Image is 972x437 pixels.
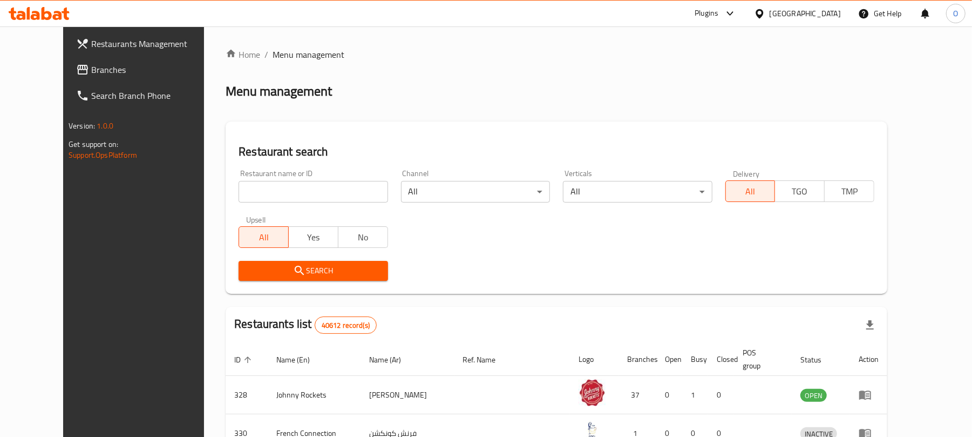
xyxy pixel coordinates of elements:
[730,184,771,199] span: All
[67,31,226,57] a: Restaurants Management
[91,63,217,76] span: Branches
[67,83,226,109] a: Search Branch Phone
[725,180,776,202] button: All
[69,119,95,133] span: Version:
[239,144,874,160] h2: Restaurant search
[401,181,550,203] div: All
[859,388,879,401] div: Menu
[369,353,415,366] span: Name (Ar)
[733,170,760,177] label: Delivery
[800,389,827,402] span: OPEN
[67,57,226,83] a: Branches
[268,376,361,414] td: Johnny Rockets
[361,376,454,414] td: [PERSON_NAME]
[91,89,217,102] span: Search Branch Phone
[315,317,377,334] div: Total records count
[695,7,718,20] div: Plugins
[682,376,708,414] td: 1
[779,184,820,199] span: TGO
[234,316,377,334] h2: Restaurants list
[243,230,284,245] span: All
[234,353,255,366] span: ID
[824,180,874,202] button: TMP
[338,226,388,248] button: No
[563,181,712,203] div: All
[276,353,324,366] span: Name (En)
[800,353,835,366] span: Status
[743,346,779,372] span: POS group
[69,137,118,151] span: Get support on:
[708,376,734,414] td: 0
[857,312,883,338] div: Export file
[239,261,388,281] button: Search
[97,119,113,133] span: 1.0.0
[247,264,379,278] span: Search
[226,48,260,61] a: Home
[953,8,958,19] span: O
[682,343,708,376] th: Busy
[829,184,870,199] span: TMP
[770,8,841,19] div: [GEOGRAPHIC_DATA]
[69,148,137,162] a: Support.OpsPlatform
[570,343,618,376] th: Logo
[264,48,268,61] li: /
[618,376,656,414] td: 37
[226,376,268,414] td: 328
[293,230,334,245] span: Yes
[315,320,376,331] span: 40612 record(s)
[239,181,388,203] input: Search for restaurant name or ID..
[288,226,338,248] button: Yes
[226,48,887,61] nav: breadcrumb
[850,343,887,376] th: Action
[579,379,606,406] img: Johnny Rockets
[618,343,656,376] th: Branches
[708,343,734,376] th: Closed
[273,48,344,61] span: Menu management
[343,230,384,245] span: No
[774,180,825,202] button: TGO
[239,226,289,248] button: All
[656,376,682,414] td: 0
[656,343,682,376] th: Open
[91,37,217,50] span: Restaurants Management
[246,216,266,223] label: Upsell
[463,353,510,366] span: Ref. Name
[226,83,332,100] h2: Menu management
